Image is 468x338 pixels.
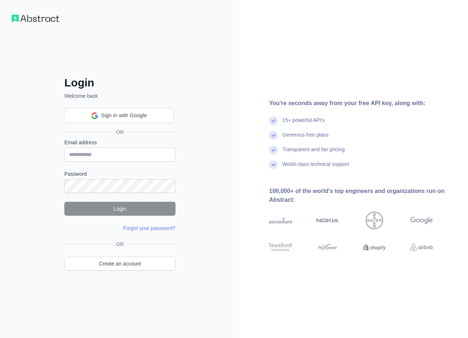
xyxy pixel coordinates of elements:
img: Workflow [12,15,59,22]
div: 15+ powerful API's [282,116,325,131]
img: check mark [269,131,278,140]
a: Forgot your password? [123,225,175,231]
img: payoneer [316,242,339,253]
div: Sign in with Google [64,108,174,123]
img: airbnb [410,242,433,253]
span: Sign in with Google [101,112,147,119]
label: Email address [64,139,175,146]
img: check mark [269,160,278,169]
div: 100,000+ of the world's top engineers and organizations run on Abstract: [269,187,456,204]
img: accenture [269,212,292,229]
a: Create an account [64,257,175,271]
div: Transparent and fair pricing [282,146,345,160]
button: Login [64,202,175,216]
img: nokia [316,212,339,229]
p: Welcome back [64,92,175,100]
span: OR [110,129,130,136]
img: check mark [269,146,278,155]
div: Generous free plans [282,131,329,146]
div: You're seconds away from your free API key, along with: [269,99,456,108]
img: google [410,212,433,229]
div: World-class technical support [282,160,349,175]
h2: Login [64,76,175,89]
img: check mark [269,116,278,125]
img: bayer [366,212,383,229]
img: shopify [363,242,386,253]
img: stanford university [269,242,292,253]
label: Password [64,170,175,178]
span: OR [113,241,127,248]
